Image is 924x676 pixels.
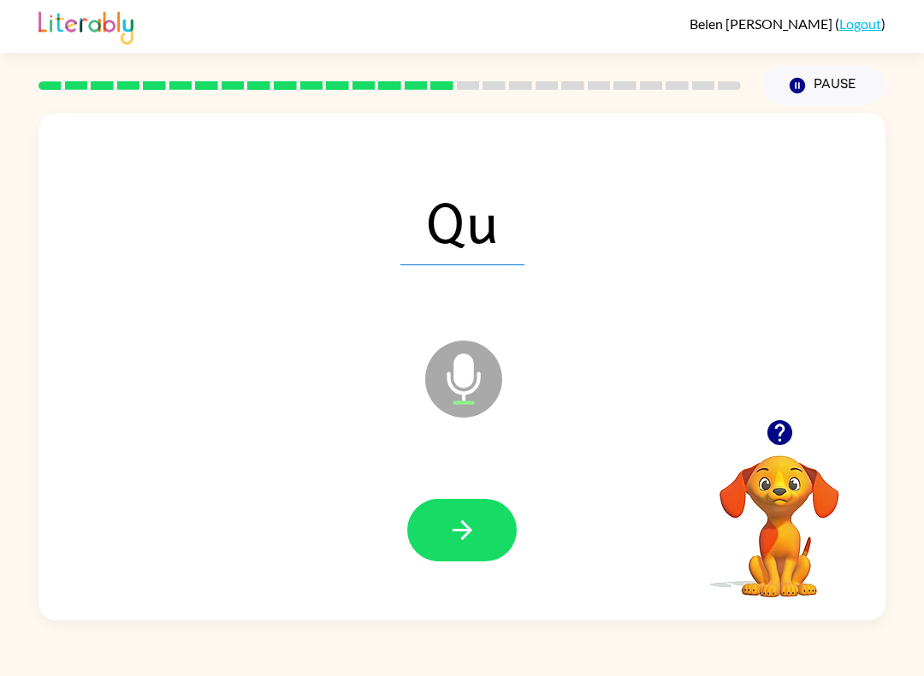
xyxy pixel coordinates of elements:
video: Your browser must support playing .mp4 files to use Literably. Please try using another browser. [694,429,865,600]
div: ( ) [690,15,885,32]
button: Pause [761,66,885,105]
span: Belen [PERSON_NAME] [690,15,835,32]
a: Logout [839,15,881,32]
img: Literably [38,7,133,44]
span: Qu [400,176,524,265]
